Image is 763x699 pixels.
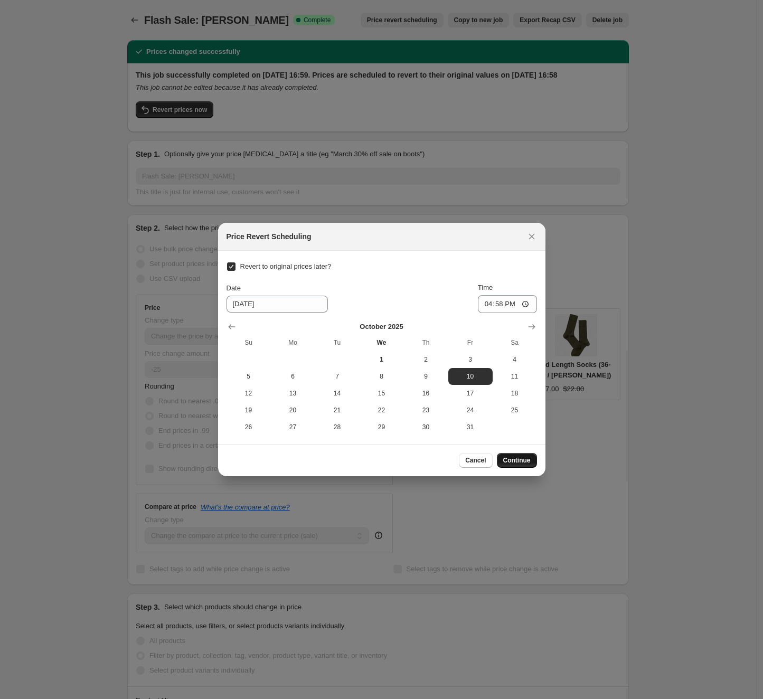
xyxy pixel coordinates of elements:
span: We [364,338,400,347]
button: Thursday October 30 2025 [404,419,448,436]
button: Sunday October 5 2025 [227,368,271,385]
span: 31 [453,423,488,431]
span: Fr [453,338,488,347]
span: 8 [364,372,400,381]
th: Wednesday [360,334,404,351]
input: 12:00 [478,295,537,313]
span: 5 [231,372,267,381]
span: 2 [408,355,444,364]
span: 16 [408,389,444,398]
span: Tu [319,338,355,347]
span: 4 [497,355,533,364]
button: Show previous month, September 2025 [224,319,239,334]
button: Tuesday October 21 2025 [315,402,360,419]
button: Sunday October 12 2025 [227,385,271,402]
span: 1 [364,355,400,364]
button: Tuesday October 14 2025 [315,385,360,402]
span: 30 [408,423,444,431]
span: Revert to original prices later? [240,262,332,270]
button: Thursday October 16 2025 [404,385,448,402]
button: Cancel [459,453,492,468]
span: Time [478,284,493,291]
button: Saturday October 4 2025 [493,351,537,368]
button: Monday October 27 2025 [271,419,315,436]
th: Monday [271,334,315,351]
button: Wednesday October 22 2025 [360,402,404,419]
span: 7 [319,372,355,381]
button: Sunday October 19 2025 [227,402,271,419]
th: Thursday [404,334,448,351]
span: 24 [453,406,488,414]
button: Show next month, November 2025 [524,319,539,334]
button: Today Wednesday October 1 2025 [360,351,404,368]
span: 21 [319,406,355,414]
button: Tuesday October 7 2025 [315,368,360,385]
span: Date [227,284,241,292]
button: Wednesday October 8 2025 [360,368,404,385]
span: 14 [319,389,355,398]
input: 10/1/2025 [227,296,328,313]
span: 26 [231,423,267,431]
span: 6 [275,372,311,381]
button: Monday October 20 2025 [271,402,315,419]
button: Saturday October 18 2025 [493,385,537,402]
th: Tuesday [315,334,360,351]
button: Wednesday October 29 2025 [360,419,404,436]
span: 20 [275,406,311,414]
button: Friday October 10 2025 [448,368,493,385]
button: Saturday October 25 2025 [493,402,537,419]
span: 28 [319,423,355,431]
button: Friday October 31 2025 [448,419,493,436]
span: 3 [453,355,488,364]
button: Thursday October 23 2025 [404,402,448,419]
span: 22 [364,406,400,414]
span: Sa [497,338,533,347]
span: 15 [364,389,400,398]
button: Friday October 17 2025 [448,385,493,402]
span: Th [408,338,444,347]
span: 9 [408,372,444,381]
span: 29 [364,423,400,431]
button: Close [524,229,539,244]
span: 27 [275,423,311,431]
span: 25 [497,406,533,414]
th: Friday [448,334,493,351]
button: Thursday October 2 2025 [404,351,448,368]
span: 19 [231,406,267,414]
button: Thursday October 9 2025 [404,368,448,385]
span: 17 [453,389,488,398]
span: 11 [497,372,533,381]
span: Continue [503,456,531,465]
button: Friday October 24 2025 [448,402,493,419]
button: Tuesday October 28 2025 [315,419,360,436]
th: Saturday [493,334,537,351]
span: 12 [231,389,267,398]
span: Mo [275,338,311,347]
span: Cancel [465,456,486,465]
span: 13 [275,389,311,398]
span: 10 [453,372,488,381]
button: Saturday October 11 2025 [493,368,537,385]
span: Su [231,338,267,347]
button: Sunday October 26 2025 [227,419,271,436]
button: Friday October 3 2025 [448,351,493,368]
span: 23 [408,406,444,414]
button: Monday October 6 2025 [271,368,315,385]
h2: Price Revert Scheduling [227,231,312,242]
th: Sunday [227,334,271,351]
button: Wednesday October 15 2025 [360,385,404,402]
button: Monday October 13 2025 [271,385,315,402]
span: 18 [497,389,533,398]
button: Continue [497,453,537,468]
